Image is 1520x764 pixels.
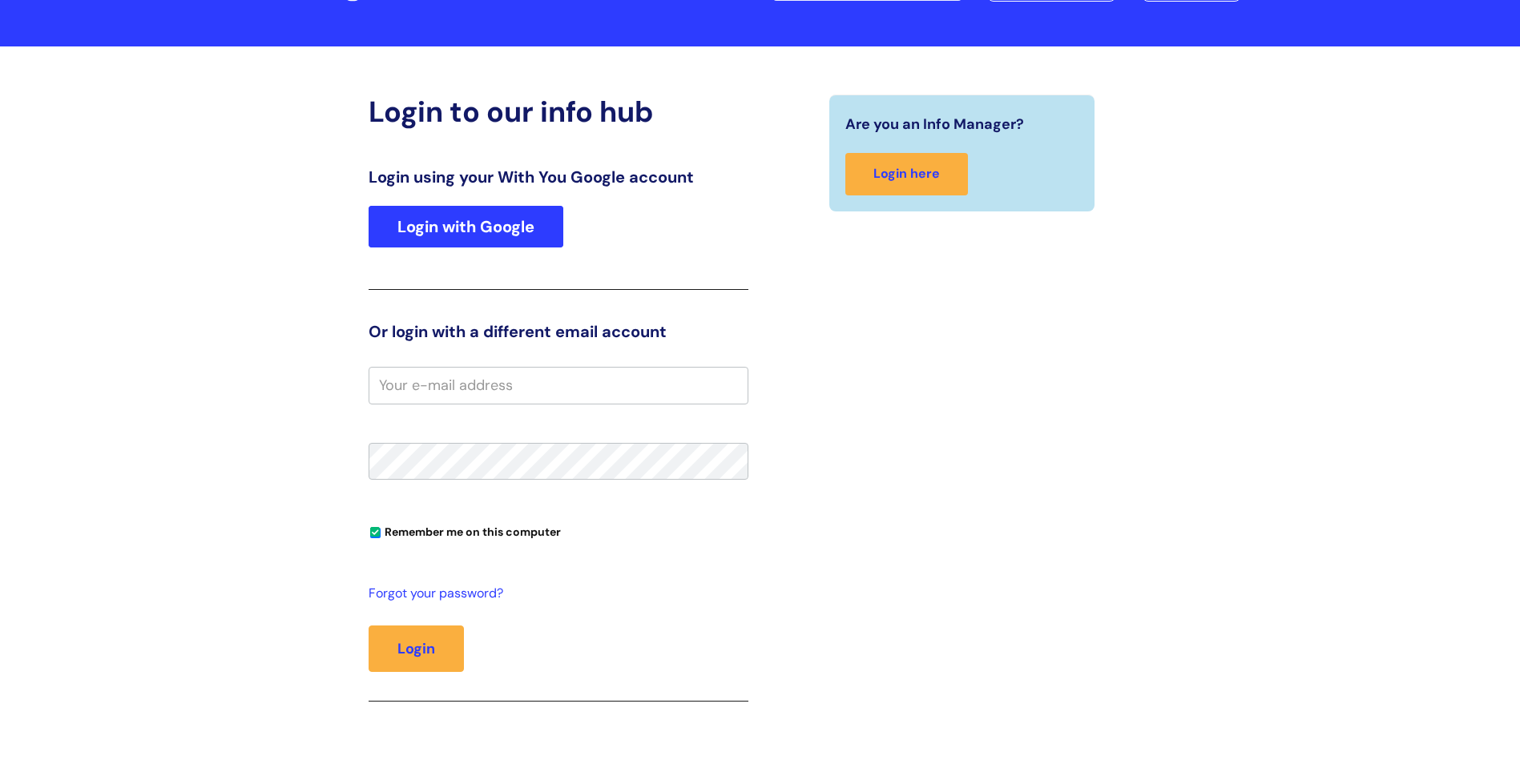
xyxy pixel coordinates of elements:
h2: Login to our info hub [369,94,748,129]
label: Remember me on this computer [369,521,561,539]
button: Login [369,625,464,672]
a: Login here [845,153,968,195]
a: Login with Google [369,206,563,247]
input: Remember me on this computer [370,528,381,538]
span: Are you an Info Manager? [845,111,1024,137]
h3: Or login with a different email account [369,322,748,341]
div: You can uncheck this option if you're logging in from a shared device [369,518,748,544]
a: Forgot your password? [369,582,740,605]
input: Your e-mail address [369,367,748,404]
h3: Login using your With You Google account [369,167,748,187]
